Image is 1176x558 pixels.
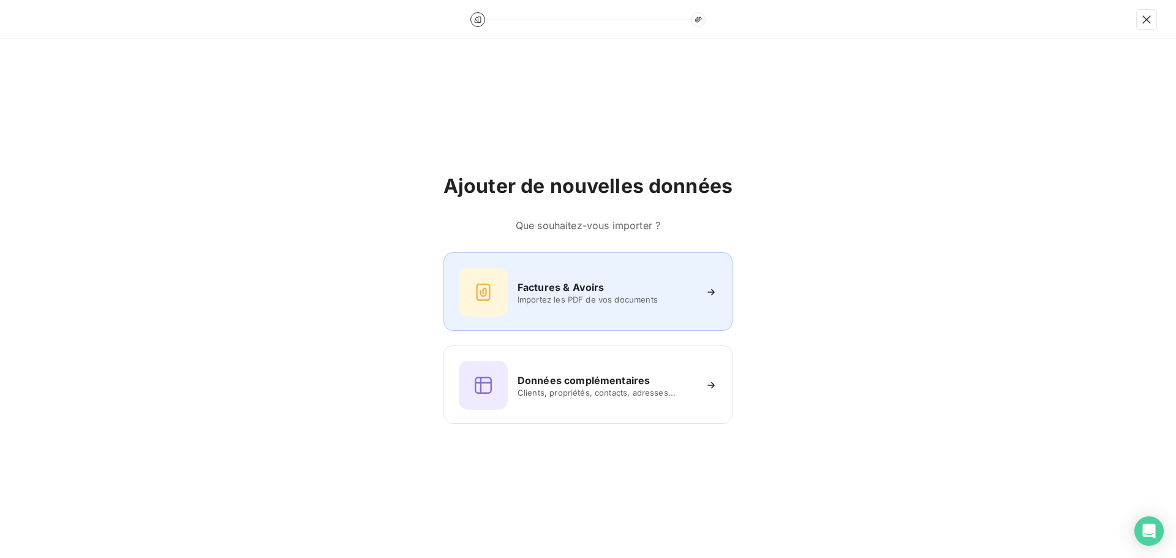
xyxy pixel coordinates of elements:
[1134,516,1164,546] div: Open Intercom Messenger
[443,174,733,198] h2: Ajouter de nouvelles données
[518,280,605,295] h6: Factures & Avoirs
[518,373,650,388] h6: Données complémentaires
[443,218,733,233] h6: Que souhaitez-vous importer ?
[518,295,695,304] span: Importez les PDF de vos documents
[518,388,695,398] span: Clients, propriétés, contacts, adresses...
